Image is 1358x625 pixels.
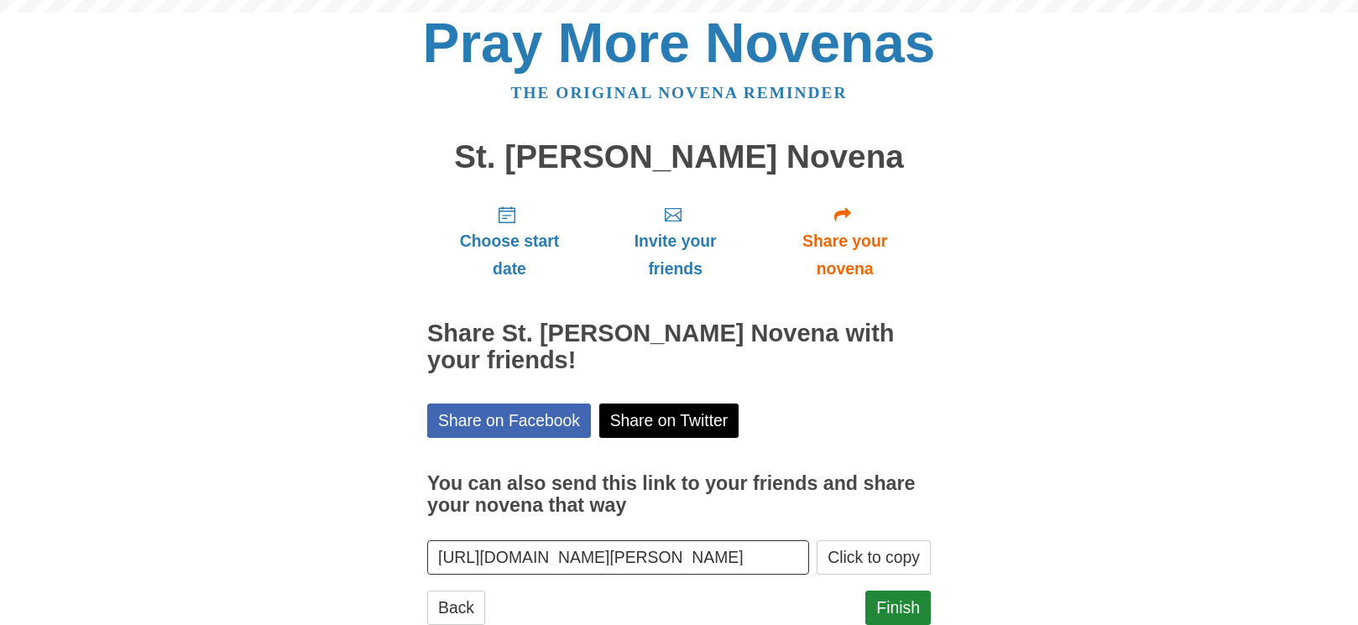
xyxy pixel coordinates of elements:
a: Finish [865,591,931,625]
a: Back [427,591,485,625]
a: Share on Facebook [427,404,591,438]
a: Invite your friends [592,191,759,291]
a: Choose start date [427,191,592,291]
a: The original novena reminder [511,84,848,102]
h3: You can also send this link to your friends and share your novena that way [427,473,931,516]
button: Click to copy [817,540,931,575]
a: Pray More Novenas [423,12,936,74]
h1: St. [PERSON_NAME] Novena [427,139,931,175]
span: Share your novena [776,227,914,283]
h2: Share St. [PERSON_NAME] Novena with your friends! [427,320,931,374]
span: Choose start date [444,227,575,283]
span: Invite your friends [608,227,742,283]
a: Share on Twitter [599,404,739,438]
a: Share your novena [759,191,931,291]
